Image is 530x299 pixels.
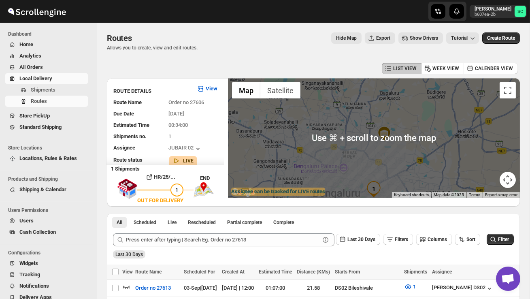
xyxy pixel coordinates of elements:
[5,258,88,269] button: Widgets
[455,234,480,245] button: Sort
[5,184,88,195] button: Shipping & Calendar
[122,269,133,275] span: View
[273,219,294,226] span: Complete
[183,158,194,164] b: LIVE
[230,187,257,198] img: Google
[432,284,494,293] button: [PERSON_NAME] DS02
[416,234,452,245] button: Columns
[117,219,122,226] span: All
[475,12,511,17] p: b607ea-2b
[469,192,480,197] a: Terms (opens in new tab)
[113,87,190,95] h3: ROUTE DETAILS
[19,271,40,278] span: Tracking
[5,84,88,96] button: Shipments
[31,98,47,104] span: Routes
[8,176,92,182] span: Products and Shipping
[383,234,413,245] button: Filters
[19,155,77,161] span: Locations, Rules & Rates
[19,218,34,224] span: Users
[398,32,443,44] button: Show Drivers
[500,172,516,188] button: Map camera controls
[517,9,523,14] text: SC
[232,82,260,98] button: Show street map
[19,53,41,59] span: Analytics
[231,188,325,196] label: Assignee can be tracked for LIVE routes
[428,237,447,242] span: Columns
[347,237,375,242] span: Last 30 Days
[366,181,382,197] div: 1
[259,284,292,292] div: 01:07:00
[365,32,395,44] button: Export
[19,283,49,289] span: Notifications
[19,229,56,235] span: Cash Collection
[31,87,55,93] span: Shipments
[336,35,357,41] span: Hide Map
[113,99,142,105] span: Route Name
[487,35,515,41] span: Create Route
[137,196,183,205] div: OUT FOR DELIVERY
[6,1,67,21] img: ScrollEngine
[168,219,177,226] span: Live
[154,174,176,180] b: HR/25/...
[421,63,464,74] button: WEEK VIEW
[227,219,262,226] span: Partial complete
[230,187,257,198] a: Open this area in Google Maps (opens a new window)
[487,234,514,245] button: Filter
[169,99,204,105] span: Order no 27606
[19,124,62,130] span: Standard Shipping
[135,284,171,292] span: Order no 27613
[134,219,156,226] span: Scheduled
[331,32,362,44] button: Map action label
[382,63,421,74] button: LIST VIEW
[200,174,224,182] div: END
[117,173,137,205] img: shop.svg
[394,192,429,198] button: Keyboard shortcuts
[297,284,330,292] div: 21.58
[19,260,38,266] span: Widgets
[8,145,92,151] span: Store Locations
[5,226,88,238] button: Cash Collection
[5,96,88,107] button: Routes
[393,65,417,72] span: LIST VIEW
[464,63,518,74] button: CALENDER VIEW
[395,237,408,242] span: Filters
[434,192,464,197] span: Map data ©2025
[475,65,513,72] span: CALENDER VIEW
[169,133,172,139] span: 1
[500,82,516,98] button: Toggle fullscreen view
[130,282,176,295] button: Order no 27613
[432,269,452,275] span: Assignee
[5,50,88,62] button: Analytics
[5,269,88,280] button: Tracking
[410,35,438,41] span: Show Drivers
[5,153,88,164] button: Locations, Rules & Rates
[19,186,66,192] span: Shipping & Calendar
[135,269,162,275] span: Route Name
[169,145,202,153] button: JUBAIR 02
[376,35,390,41] span: Export
[169,111,185,117] span: [DATE]
[475,6,511,12] p: [PERSON_NAME]
[335,269,360,275] span: Starts From
[19,41,33,47] span: Home
[260,82,300,98] button: Show satellite imagery
[498,237,509,242] span: Filter
[194,182,214,198] img: trip_end.png
[126,233,320,246] input: Press enter after typing | Search Eg. Order no 27613
[192,82,222,95] button: View
[107,45,198,51] p: Allows you to create, view and edit routes.
[19,75,52,81] span: Local Delivery
[413,284,416,290] span: 1
[113,157,143,163] span: Route status
[5,215,88,226] button: Users
[184,269,215,275] span: Scheduled For
[19,113,50,119] span: Store PickUp
[432,65,459,72] span: WEEK VIEW
[335,284,399,292] div: DS02 Bileshivale
[5,39,88,50] button: Home
[451,35,468,41] span: Tutorial
[206,85,217,92] b: View
[19,64,43,70] span: All Orders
